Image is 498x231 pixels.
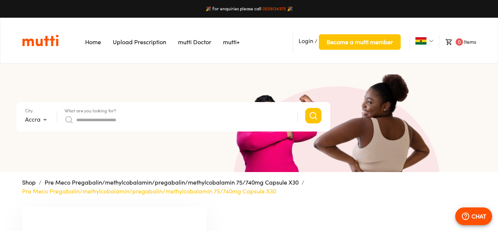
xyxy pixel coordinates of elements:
li: / [302,178,304,187]
img: Dropdown [429,39,433,43]
li: / [293,31,401,53]
img: Ghana [415,37,426,45]
label: What are you looking for? [65,109,116,113]
a: Shop [22,179,36,186]
a: Navigates to Home Page [85,38,101,46]
a: Link on the logo navigates to HomePage [22,34,59,47]
span: 0 [456,38,463,46]
div: Accra [25,114,49,126]
a: Pre Meco Pregabalin/methylcobalamin/pregabalin/methylcobalamin 75/740mg Capsule X30 [45,179,299,186]
p: Pre Meco Pregabalin/methylcobalamin/pregabalin/methylcobalamin 75/740mg Capsule X30 [22,187,276,196]
nav: breadcrumb [22,178,476,196]
span: Login [299,37,313,45]
p: CHAT [471,212,486,221]
button: Search [305,108,321,123]
a: Navigates to Prescription Upload Page [113,38,166,46]
li: / [39,178,42,187]
a: Navigates to mutti doctor website [178,38,211,46]
a: 0558134375 [262,6,286,11]
label: City [25,109,33,113]
button: Become a mutti member [319,34,401,50]
li: Items [439,35,476,49]
img: Logo [22,34,59,47]
span: Become a mutti member [327,37,393,47]
a: Navigates to mutti+ page [223,38,240,46]
button: CHAT [455,207,492,225]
